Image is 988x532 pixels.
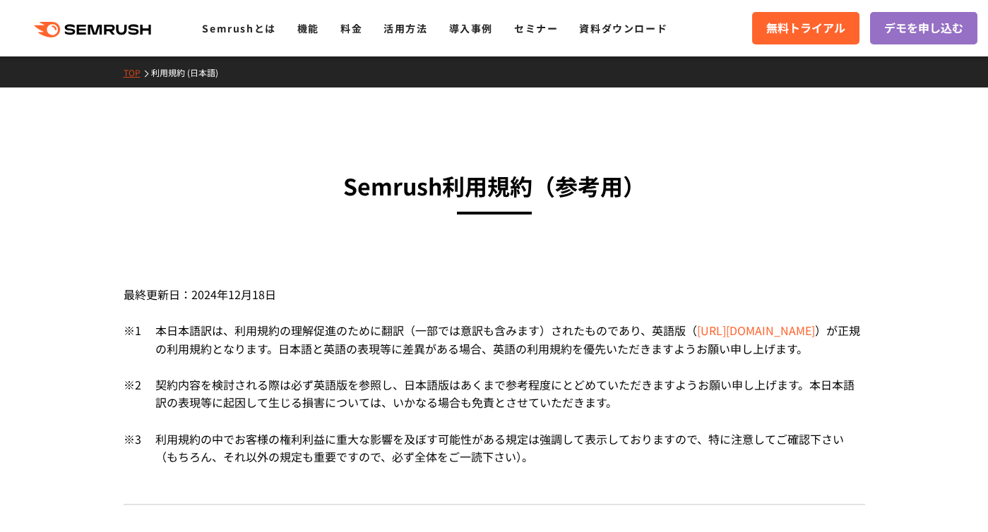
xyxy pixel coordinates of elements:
span: 無料トライアル [766,19,845,37]
div: ※1 [124,322,141,376]
div: 最終更新日：2024年12月18日 [124,260,865,322]
span: （ ） [686,322,826,339]
a: デモを申し込む [870,12,977,44]
span: が正規の利用規約となります。日本語と英語の表現等に差異がある場合、英語の利用規約を優先いただきますようお願い申し上げます。 [155,322,860,357]
a: Semrushとは [202,21,275,35]
a: 機能 [297,21,319,35]
span: デモを申し込む [884,19,963,37]
div: ※3 [124,430,141,466]
a: セミナー [514,21,558,35]
a: 導入事例 [449,21,493,35]
span: 本日本語訳は、利用規約の理解促進のために翻訳（一部では意訳も含みます）されたものであり、英語版 [155,322,686,339]
h3: Semrush利用規約 （参考用） [124,168,865,204]
a: TOP [124,66,151,78]
div: 契約内容を検討される際は必ず英語版を参照し、日本語版はあくまで参考程度にとどめていただきますようお願い申し上げます。本日本語訳の表現等に起因して生じる損害については、いかなる場合も免責とさせてい... [141,376,865,430]
div: 利用規約の中でお客様の権利利益に重大な影響を及ぼす可能性がある規定は強調して表示しておりますので、特に注意してご確認下さい（もちろん、それ以外の規定も重要ですので、必ず全体をご一読下さい）。 [141,430,865,466]
a: 資料ダウンロード [579,21,667,35]
a: 利用規約 (日本語) [151,66,229,78]
a: 無料トライアル [752,12,859,44]
a: 活用方法 [383,21,427,35]
a: [URL][DOMAIN_NAME] [697,322,815,339]
a: 料金 [340,21,362,35]
div: ※2 [124,376,141,430]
